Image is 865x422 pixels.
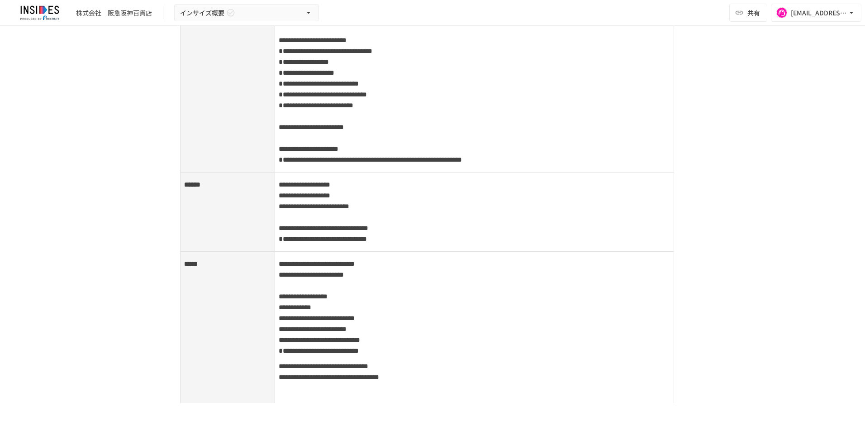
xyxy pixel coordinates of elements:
span: インサイズ概要 [180,7,224,19]
img: JmGSPSkPjKwBq77AtHmwC7bJguQHJlCRQfAXtnx4WuV [11,5,69,20]
button: インサイズ概要 [174,4,319,22]
div: [EMAIL_ADDRESS][DOMAIN_NAME] [791,7,847,19]
button: 共有 [729,4,767,22]
span: 共有 [747,8,760,18]
button: [EMAIL_ADDRESS][DOMAIN_NAME] [771,4,861,22]
div: 株式会社 阪急阪神百貨店 [76,8,152,18]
